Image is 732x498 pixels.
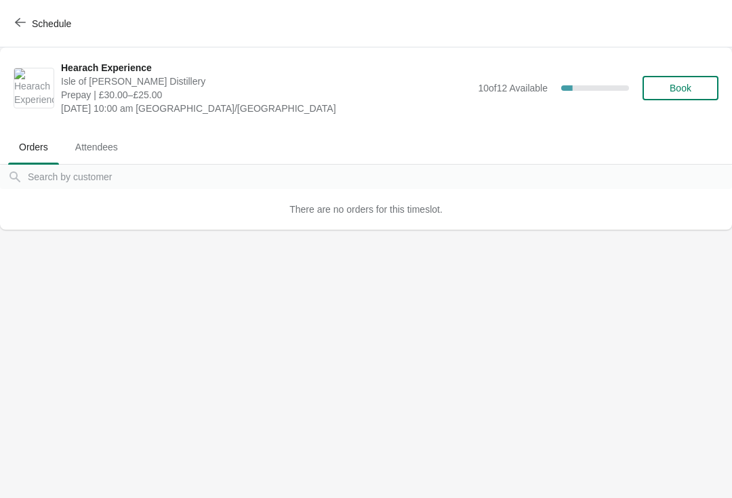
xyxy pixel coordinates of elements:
span: Prepay | £30.00–£25.00 [61,88,471,102]
span: Attendees [64,135,129,159]
img: Hearach Experience [14,68,54,108]
span: Schedule [32,18,71,29]
span: [DATE] 10:00 am [GEOGRAPHIC_DATA]/[GEOGRAPHIC_DATA] [61,102,471,115]
span: 10 of 12 Available [478,83,548,94]
input: Search by customer [27,165,732,189]
button: Schedule [7,12,82,36]
span: There are no orders for this timeslot. [289,204,443,215]
span: Hearach Experience [61,61,471,75]
button: Book [643,76,718,100]
span: Isle of [PERSON_NAME] Distillery [61,75,471,88]
span: Orders [8,135,59,159]
span: Book [670,83,691,94]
